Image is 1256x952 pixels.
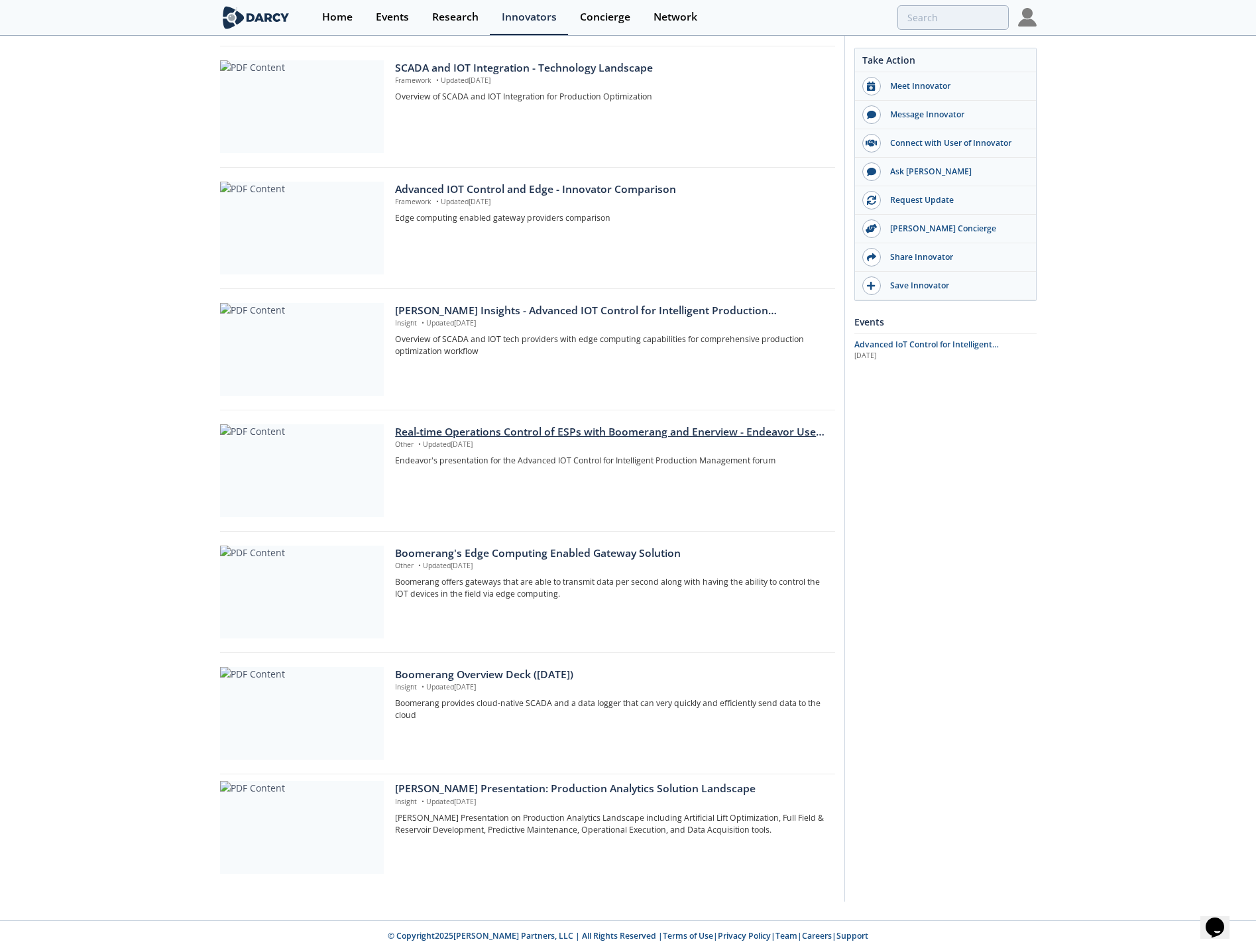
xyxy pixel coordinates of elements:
[395,781,825,797] div: [PERSON_NAME] Presentation: Production Analytics Solution Landscape
[881,280,1029,292] div: Save Innovator
[395,440,825,450] p: Other Updated [DATE]
[1018,8,1037,27] img: Profile
[718,930,771,941] a: Privacy Policy
[395,576,825,601] p: Boomerang offers gateways that are able to transmit data per second along with having the ability...
[836,930,868,941] a: Support
[220,6,292,29] img: logo-wide.svg
[419,797,426,806] span: •
[395,318,825,329] p: Insight Updated [DATE]
[1200,899,1243,939] iframe: chat widget
[395,546,825,562] div: Boomerang's Edge Computing Enabled Gateway Solution
[580,12,630,23] div: Concierge
[220,60,835,153] a: PDF Content SCADA and IOT Integration - Technology Landscape Framework •Updated[DATE] Overview of...
[395,333,825,358] p: Overview of SCADA and IOT tech providers with edge computing capabilities for comprehensive produ...
[220,546,835,638] a: PDF Content Boomerang's Edge Computing Enabled Gateway Solution Other •Updated[DATE] Boomerang of...
[881,137,1029,149] div: Connect with User of Innovator
[775,930,797,941] a: Team
[376,12,409,23] div: Events
[433,76,441,85] span: •
[395,682,825,693] p: Insight Updated [DATE]
[897,5,1009,30] input: Advanced Search
[881,166,1029,178] div: Ask [PERSON_NAME]
[395,697,825,722] p: Boomerang provides cloud-native SCADA and a data logger that can very quickly and efficiently sen...
[881,223,1029,235] div: [PERSON_NAME] Concierge
[395,212,825,224] p: Edge computing enabled gateway providers comparison
[395,182,825,198] div: Advanced IOT Control and Edge - Innovator Comparison
[854,339,999,362] span: Advanced IoT Control for Intelligent Production Management
[220,667,835,760] a: PDF Content Boomerang Overview Deck ([DATE]) Insight •Updated[DATE] Boomerang provides cloud-nati...
[395,60,825,76] div: SCADA and IOT Integration - Technology Landscape
[502,12,557,23] div: Innovators
[433,197,441,206] span: •
[419,318,426,327] span: •
[395,812,825,837] p: [PERSON_NAME] Presentation on Production Analytics Landscape including Artificial Lift Optimizati...
[855,53,1036,72] div: Take Action
[395,561,825,571] p: Other Updated [DATE]
[854,351,1037,361] div: [DATE]
[881,194,1029,206] div: Request Update
[220,303,835,396] a: PDF Content [PERSON_NAME] Insights - Advanced IOT Control for Intelligent Production Management I...
[419,682,426,691] span: •
[881,80,1029,92] div: Meet Innovator
[220,424,835,517] a: PDF Content Real-time Operations Control of ESPs with Boomerang and Enerview - Endeavor Use Case ...
[395,91,825,103] p: Overview of SCADA and IOT Integration for Production Optimization
[395,797,825,807] p: Insight Updated [DATE]
[881,109,1029,121] div: Message Innovator
[654,12,697,23] div: Network
[855,272,1036,300] button: Save Innovator
[881,251,1029,263] div: Share Innovator
[416,440,423,449] span: •
[663,930,713,941] a: Terms of Use
[854,339,1037,361] a: Advanced IoT Control for Intelligent Production Management [DATE]
[395,197,825,208] p: Framework Updated [DATE]
[138,930,1119,942] p: © Copyright 2025 [PERSON_NAME] Partners, LLC | All Rights Reserved | | | | |
[395,76,825,86] p: Framework Updated [DATE]
[802,930,832,941] a: Careers
[395,303,825,319] div: [PERSON_NAME] Insights - Advanced IOT Control for Intelligent Production Management
[322,12,353,23] div: Home
[432,12,479,23] div: Research
[395,667,825,683] div: Boomerang Overview Deck ([DATE])
[220,781,835,874] a: PDF Content [PERSON_NAME] Presentation: Production Analytics Solution Landscape Insight •Updated[...
[220,182,835,274] a: PDF Content Advanced IOT Control and Edge - Innovator Comparison Framework •Updated[DATE] Edge co...
[854,310,1037,333] div: Events
[395,424,825,440] div: Real-time Operations Control of ESPs with Boomerang and Enerview - Endeavor Use Case
[416,561,423,570] span: •
[395,455,825,467] p: Endeavor's presentation for the Advanced IOT Control for Intelligent Production Management forum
